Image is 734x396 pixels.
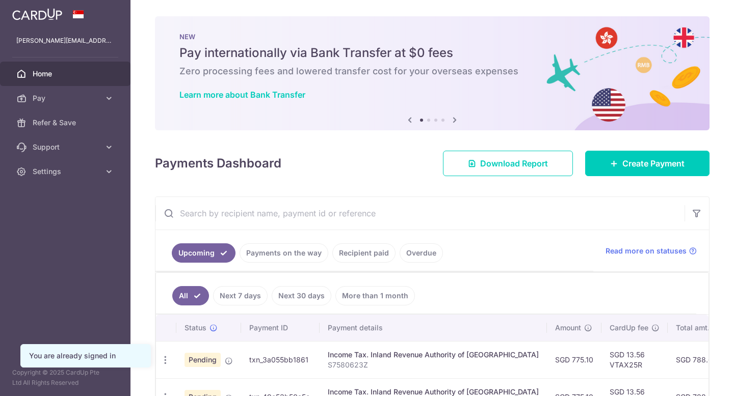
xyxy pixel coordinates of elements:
[606,246,687,256] span: Read more on statuses
[480,157,548,169] span: Download Report
[33,118,100,128] span: Refer & Save
[179,90,305,100] a: Learn more about Bank Transfer
[328,360,539,370] p: S7580623Z
[585,151,710,176] a: Create Payment
[555,323,581,333] span: Amount
[29,351,142,361] div: You are already signed in
[33,69,100,79] span: Home
[33,166,100,177] span: Settings
[155,197,685,230] input: Search by recipient name, payment id or reference
[335,286,415,305] a: More than 1 month
[668,341,729,378] td: SGD 788.66
[33,142,100,152] span: Support
[172,286,209,305] a: All
[400,243,443,263] a: Overdue
[172,243,235,263] a: Upcoming
[213,286,268,305] a: Next 7 days
[16,36,114,46] p: [PERSON_NAME][EMAIL_ADDRESS][DOMAIN_NAME]
[155,154,281,173] h4: Payments Dashboard
[179,65,685,77] h6: Zero processing fees and lowered transfer cost for your overseas expenses
[332,243,396,263] a: Recipient paid
[33,93,100,103] span: Pay
[179,45,685,61] h5: Pay internationally via Bank Transfer at $0 fees
[185,353,221,367] span: Pending
[155,16,710,130] img: Bank transfer banner
[240,243,328,263] a: Payments on the way
[328,350,539,360] div: Income Tax. Inland Revenue Authority of [GEOGRAPHIC_DATA]
[320,315,547,341] th: Payment details
[676,323,710,333] span: Total amt.
[179,33,685,41] p: NEW
[668,365,724,391] iframe: Opens a widget where you can find more information
[185,323,206,333] span: Status
[241,341,320,378] td: txn_3a055bb1861
[601,341,668,378] td: SGD 13.56 VTAX25R
[12,8,62,20] img: CardUp
[610,323,648,333] span: CardUp fee
[622,157,685,169] span: Create Payment
[443,151,573,176] a: Download Report
[241,315,320,341] th: Payment ID
[272,286,331,305] a: Next 30 days
[606,246,697,256] a: Read more on statuses
[547,341,601,378] td: SGD 775.10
